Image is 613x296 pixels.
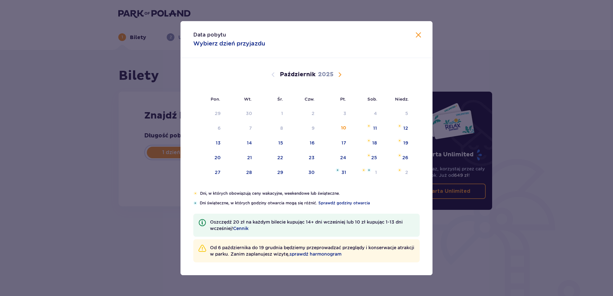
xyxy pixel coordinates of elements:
div: 10 [341,125,346,131]
td: wtorek, 14 października 2025 [225,136,257,150]
div: 26 [402,154,408,161]
div: 2 [312,110,315,117]
div: 22 [277,154,283,161]
img: Pomarańczowa gwiazdka [398,153,402,157]
td: niedziela, 2 listopada 2025 [382,166,413,180]
td: wtorek, 28 października 2025 [225,166,257,180]
img: Niebieska gwiazdka [336,168,340,172]
img: Pomarańczowa gwiazdka [362,168,366,172]
div: 27 [215,169,221,176]
div: 20 [214,154,221,161]
td: sobota, 1 listopada 2025 [351,166,382,180]
td: czwartek, 23 października 2025 [288,151,319,165]
td: Data niedostępna. poniedziałek, 29 września 2025 [193,107,225,121]
td: poniedziałek, 13 października 2025 [193,136,225,150]
div: 19 [403,140,408,146]
td: sobota, 18 października 2025 [351,136,382,150]
div: 5 [405,110,408,117]
div: 3 [343,110,346,117]
td: środa, 22 października 2025 [256,151,288,165]
img: Pomarańczowa gwiazdka [367,124,371,128]
td: czwartek, 16 października 2025 [288,136,319,150]
div: 30 [308,169,315,176]
a: Cennik [233,225,248,232]
td: Data niedostępna. piątek, 3 października 2025 [319,107,351,121]
img: Pomarańczowa gwiazdka [367,153,371,157]
td: poniedziałek, 27 października 2025 [193,166,225,180]
td: Data niedostępna. środa, 8 października 2025 [256,121,288,136]
p: Dni świąteczne, w których godziny otwarcia mogą się różnić. [200,200,420,206]
div: 23 [309,154,315,161]
button: Poprzedni miesiąc [269,71,277,78]
div: 6 [218,125,221,131]
div: 7 [249,125,252,131]
div: 12 [403,125,408,131]
p: Oszczędź 20 zł na każdym bilecie kupując 14+ dni wcześniej lub 10 zł kupując 1-13 dni wcześniej! [210,219,415,232]
p: Data pobytu [193,31,226,38]
td: środa, 29 października 2025 [256,166,288,180]
small: Wt. [244,96,252,102]
button: Zamknij [415,31,422,39]
div: 30 [246,110,252,117]
div: 21 [247,154,252,161]
small: Pt. [340,96,346,102]
td: Data niedostępna. wtorek, 30 września 2025 [225,107,257,121]
td: piątek, 10 października 2025 [319,121,351,136]
img: Pomarańczowa gwiazdka [193,192,197,195]
a: sprawdź harmonogram [290,251,341,257]
img: Pomarańczowa gwiazdka [398,124,402,128]
div: 14 [247,140,252,146]
td: piątek, 17 października 2025 [319,136,351,150]
div: 31 [341,169,346,176]
img: Niebieska gwiazdka [367,168,371,172]
div: 28 [246,169,252,176]
div: 17 [341,140,346,146]
img: Pomarańczowa gwiazdka [398,139,402,143]
img: Niebieska gwiazdka [193,201,197,205]
div: 15 [278,140,283,146]
td: wtorek, 21 października 2025 [225,151,257,165]
button: Następny miesiąc [336,71,344,78]
div: 29 [215,110,221,117]
td: sobota, 25 października 2025 [351,151,382,165]
small: Sob. [367,96,377,102]
p: Od 6 października do 19 grudnia będziemy przeprowadzać przeglądy i konserwacje atrakcji w parku. ... [210,244,415,257]
td: poniedziałek, 20 października 2025 [193,151,225,165]
div: 16 [310,140,315,146]
td: Data niedostępna. sobota, 4 października 2025 [351,107,382,121]
div: 1 [375,169,377,176]
td: środa, 15 października 2025 [256,136,288,150]
div: 9 [312,125,315,131]
div: 24 [340,154,346,161]
td: Data niedostępna. poniedziałek, 6 października 2025 [193,121,225,136]
div: 2 [405,169,408,176]
div: 11 [373,125,377,131]
p: Dni, w których obowiązują ceny wakacyjne, weekendowe lub świąteczne. [200,191,420,196]
div: 13 [216,140,221,146]
small: Czw. [305,96,315,102]
td: niedziela, 26 października 2025 [382,151,413,165]
p: 2025 [318,71,333,78]
td: czwartek, 30 października 2025 [288,166,319,180]
div: 1 [281,110,283,117]
div: 8 [280,125,283,131]
td: Data niedostępna. czwartek, 9 października 2025 [288,121,319,136]
div: 4 [374,110,377,117]
small: Pon. [211,96,220,102]
td: piątek, 24 października 2025 [319,151,351,165]
div: 25 [371,154,377,161]
td: niedziela, 19 października 2025 [382,136,413,150]
p: Wybierz dzień przyjazdu [193,40,265,47]
td: Data niedostępna. wtorek, 7 października 2025 [225,121,257,136]
td: piątek, 31 października 2025 [319,166,351,180]
img: Pomarańczowa gwiazdka [367,139,371,143]
a: Sprawdź godziny otwarcia [318,200,370,206]
td: sobota, 11 października 2025 [351,121,382,136]
td: Data niedostępna. niedziela, 5 października 2025 [382,107,413,121]
td: Data niedostępna. czwartek, 2 października 2025 [288,107,319,121]
div: 18 [372,140,377,146]
small: Śr. [277,96,283,102]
